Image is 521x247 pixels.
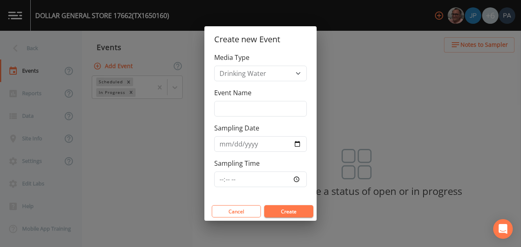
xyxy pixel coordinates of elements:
[493,219,513,239] div: Open Intercom Messenger
[264,205,313,217] button: Create
[214,158,260,168] label: Sampling Time
[214,88,251,98] label: Event Name
[212,205,261,217] button: Cancel
[214,53,249,62] label: Media Type
[204,26,317,53] h2: Create new Event
[214,123,259,133] label: Sampling Date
